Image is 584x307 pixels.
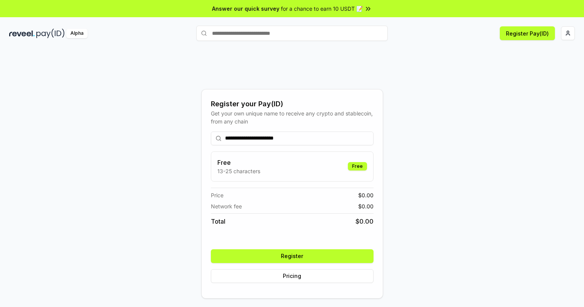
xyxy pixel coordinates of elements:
[500,26,555,40] button: Register Pay(ID)
[66,29,88,38] div: Alpha
[211,109,374,125] div: Get your own unique name to receive any crypto and stablecoin, from any chain
[211,249,374,263] button: Register
[211,269,374,283] button: Pricing
[358,202,374,210] span: $ 0.00
[211,202,242,210] span: Network fee
[212,5,279,13] span: Answer our quick survey
[9,29,35,38] img: reveel_dark
[348,162,367,171] div: Free
[211,217,225,226] span: Total
[358,191,374,199] span: $ 0.00
[217,167,260,175] p: 13-25 characters
[217,158,260,167] h3: Free
[356,217,374,226] span: $ 0.00
[281,5,363,13] span: for a chance to earn 10 USDT 📝
[36,29,65,38] img: pay_id
[211,191,223,199] span: Price
[211,99,374,109] div: Register your Pay(ID)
